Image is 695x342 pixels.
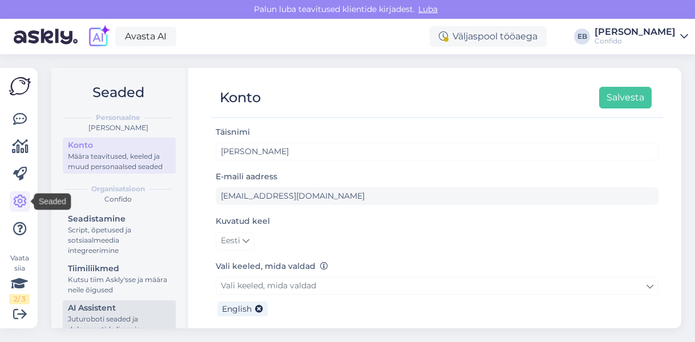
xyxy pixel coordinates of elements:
a: TiimiliikmedKutsu tiim Askly'sse ja määra neile õigused [63,261,176,297]
a: KontoMäära teavitused, keeled ja muud personaalsed seaded [63,138,176,174]
button: Salvesta [599,87,652,108]
div: Seaded [34,194,71,210]
div: Script, õpetused ja sotsiaalmeedia integreerimine [68,225,171,256]
div: Confido [60,194,176,204]
label: E-maili aadress [216,171,277,183]
b: Personaalne [96,112,140,123]
div: Väljaspool tööaega [430,26,547,47]
img: explore-ai [87,25,111,49]
span: English [222,304,252,314]
a: SeadistamineScript, õpetused ja sotsiaalmeedia integreerimine [63,211,176,257]
div: 2 / 3 [9,294,30,304]
a: Avasta AI [115,27,176,46]
div: Konto [220,87,261,108]
div: Juturoboti seaded ja dokumentide lisamine [68,314,171,335]
div: Kutsu tiim Askly'sse ja määra neile õigused [68,275,171,295]
label: Kuvatud keel [216,215,270,227]
div: Vaata siia [9,253,30,304]
div: Seadistamine [68,213,171,225]
div: [PERSON_NAME] [595,27,676,37]
a: Eesti [216,232,254,250]
label: Vali keeled, mida valdad [216,260,328,272]
h2: Seaded [60,82,176,103]
span: Vali keeled, mida valdad [221,280,316,291]
div: Confido [595,37,676,46]
a: [PERSON_NAME]Confido [595,27,688,46]
b: Organisatsioon [91,184,145,194]
img: Askly Logo [9,77,31,95]
span: Eesti [221,235,240,247]
label: Täisnimi [216,126,250,138]
a: Vali keeled, mida valdad [216,277,658,295]
a: AI AssistentJuturoboti seaded ja dokumentide lisamine [63,300,176,336]
span: Luba [415,4,441,14]
div: Määra teavitused, keeled ja muud personaalsed seaded [68,151,171,172]
div: Tiimiliikmed [68,263,171,275]
input: Sisesta nimi [216,143,658,160]
input: Sisesta e-maili aadress [216,187,658,205]
div: [PERSON_NAME] [60,123,176,133]
div: Konto [68,139,171,151]
div: AI Assistent [68,302,171,314]
div: EB [574,29,590,45]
